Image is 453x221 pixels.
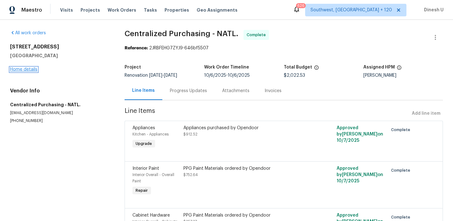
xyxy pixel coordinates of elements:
[284,65,312,69] h5: Total Budget
[60,7,73,13] span: Visits
[183,173,198,177] span: $752.64
[132,166,159,171] span: Interior Paint
[222,88,249,94] div: Attachments
[337,138,359,143] span: 10/7/2025
[132,173,174,183] span: Interior Overall - Overall Paint
[132,87,155,94] div: Line Items
[363,65,395,69] h5: Assigned HPM
[197,7,238,13] span: Geo Assignments
[165,7,189,13] span: Properties
[125,108,409,119] span: Line Items
[10,88,109,94] h4: Vendor Info
[10,44,109,50] h2: [STREET_ADDRESS]
[297,3,305,9] div: 626
[81,7,100,13] span: Projects
[310,7,392,13] span: Southwest, [GEOGRAPHIC_DATA] + 120
[132,126,155,130] span: Appliances
[363,73,443,78] div: [PERSON_NAME]
[108,7,136,13] span: Work Orders
[228,73,250,78] span: 10/6/2025
[391,127,413,133] span: Complete
[284,73,305,78] span: $2,022.53
[265,88,282,94] div: Invoices
[183,125,307,131] div: Appliances purchased by Opendoor
[125,65,141,69] h5: Project
[125,46,148,50] b: Reference:
[10,31,46,35] a: All work orders
[204,73,250,78] span: -
[314,65,319,73] span: The total cost of line items that have been proposed by Opendoor. This sum includes line items th...
[149,73,162,78] span: [DATE]
[183,212,307,218] div: PPG Paint Materials ordered by Opendoor
[125,73,177,78] span: Renovation
[132,213,170,218] span: Cabinet Hardware
[132,132,169,136] span: Kitchen - Appliances
[391,167,413,174] span: Complete
[422,7,444,13] span: Dinesh U
[337,126,383,143] span: Approved by [PERSON_NAME] on
[397,65,402,73] span: The hpm assigned to this work order.
[183,132,198,136] span: $912.52
[204,65,249,69] h5: Work Order Timeline
[204,73,226,78] span: 10/6/2025
[133,141,154,147] span: Upgrade
[125,30,238,37] span: Centralized Purchasing - NATL.
[337,166,383,183] span: Approved by [PERSON_NAME] on
[133,187,150,194] span: Repair
[125,45,443,51] div: 2JRBFEHG7ZYJ9-646bf5507
[21,7,42,13] span: Maestro
[10,102,109,108] h5: Centralized Purchasing - NATL.
[149,73,177,78] span: -
[183,165,307,172] div: PPG Paint Materials ordered by Opendoor
[144,8,157,12] span: Tasks
[10,110,109,116] p: [EMAIL_ADDRESS][DOMAIN_NAME]
[164,73,177,78] span: [DATE]
[391,214,413,220] span: Complete
[10,52,109,59] h5: [GEOGRAPHIC_DATA]
[10,67,37,72] a: Home details
[10,118,109,124] p: [PHONE_NUMBER]
[247,32,268,38] span: Complete
[337,179,359,183] span: 10/7/2025
[170,88,207,94] div: Progress Updates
